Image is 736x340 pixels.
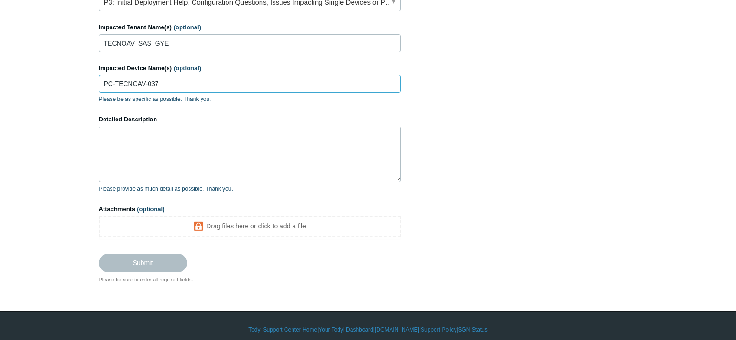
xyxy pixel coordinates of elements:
[99,64,401,73] label: Impacted Device Name(s)
[137,206,164,213] span: (optional)
[99,23,401,32] label: Impacted Tenant Name(s)
[99,326,638,334] div: | | | |
[99,95,401,103] p: Please be as specific as possible. Thank you.
[99,205,401,214] label: Attachments
[174,65,201,72] span: (optional)
[248,326,317,334] a: Todyl Support Center Home
[319,326,373,334] a: Your Todyl Dashboard
[99,115,401,124] label: Detailed Description
[421,326,456,334] a: Support Policy
[99,254,187,272] input: Submit
[174,24,201,31] span: (optional)
[99,276,401,284] div: Please be sure to enter all required fields.
[99,185,401,193] p: Please provide as much detail as possible. Thank you.
[375,326,419,334] a: [DOMAIN_NAME]
[458,326,488,334] a: SGN Status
